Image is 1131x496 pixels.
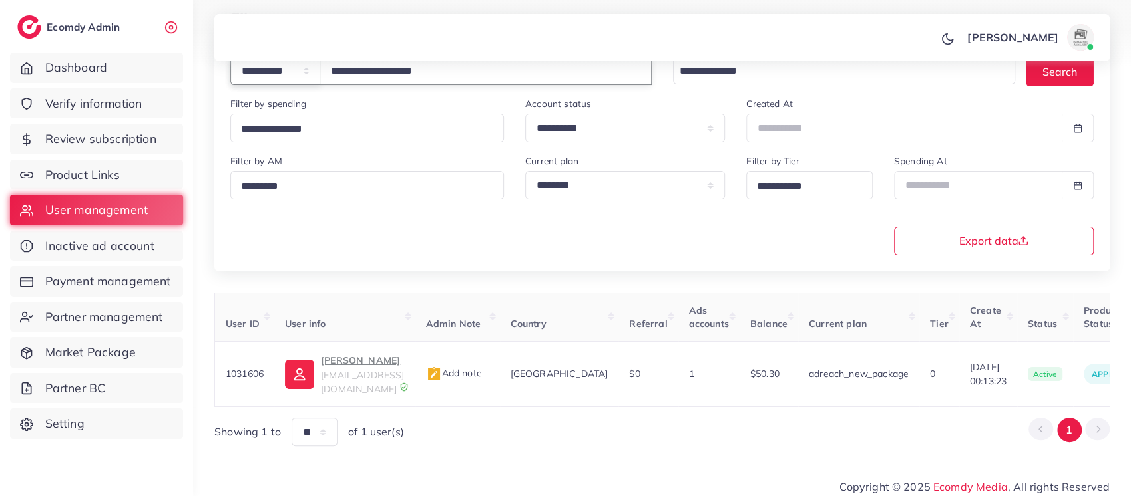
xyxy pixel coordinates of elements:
[214,424,281,439] span: Showing 1 to
[236,176,487,197] input: Search for option
[45,309,163,326] span: Partner management
[1028,318,1057,330] span: Status
[10,373,183,404] a: Partner BC
[675,61,999,82] input: Search for option
[809,318,867,330] span: Current plan
[511,368,608,380] span: [GEOGRAPHIC_DATA]
[809,368,909,380] span: adreach_new_package
[321,369,404,394] span: [EMAIL_ADDRESS][DOMAIN_NAME]
[1084,305,1119,330] span: Product Status
[226,368,264,380] span: 1031606
[230,171,504,199] div: Search for option
[746,97,793,110] label: Created At
[45,344,136,361] span: Market Package
[426,318,481,330] span: Admin Note
[629,318,667,330] span: Referral
[10,231,183,261] a: Inactive ad account
[689,368,694,380] span: 1
[45,380,106,397] span: Partner BC
[750,318,788,330] span: Balance
[629,368,640,380] span: $0
[689,305,729,330] span: Ads accounts
[426,367,482,379] span: Add note
[45,59,107,76] span: Dashboard
[236,119,487,140] input: Search for option
[399,382,409,392] img: 9CAL8B2pu8EFxCJHYAAAAldEVYdGRhdGU6Y3JlYXRlADIwMjItMTItMDlUMDQ6NTg6MzkrMDA6MDBXSlgLAAAAJXRFWHRkYXR...
[1067,24,1094,51] img: avatar
[1008,479,1110,495] span: , All rights Reserved
[1057,418,1082,442] button: Go to page 1
[230,114,504,142] div: Search for option
[839,479,1110,495] span: Copyright © 2025
[673,57,1016,84] div: Search for option
[746,154,799,168] label: Filter by Tier
[752,176,855,197] input: Search for option
[525,97,591,110] label: Account status
[894,154,947,168] label: Spending At
[10,337,183,368] a: Market Package
[10,124,183,154] a: Review subscription
[10,53,183,83] a: Dashboard
[894,227,1094,255] button: Export data
[226,318,260,330] span: User ID
[45,201,148,219] span: User management
[45,130,156,148] span: Review subscription
[10,160,183,190] a: Product Links
[1026,57,1094,86] button: Search
[525,154,578,168] label: Current plan
[321,352,404,368] p: [PERSON_NAME]
[348,424,404,439] span: of 1 user(s)
[10,408,183,439] a: Setting
[285,318,326,330] span: User info
[970,360,1007,388] span: [DATE] 00:13:23
[17,15,123,39] a: logoEcomdy Admin
[45,273,171,290] span: Payment management
[10,302,183,332] a: Partner management
[970,305,1001,330] span: Create At
[47,21,123,33] h2: Ecomdy Admin
[17,15,41,39] img: logo
[967,29,1058,45] p: [PERSON_NAME]
[746,171,873,199] div: Search for option
[426,366,442,382] img: admin_note.cdd0b510.svg
[45,237,154,255] span: Inactive ad account
[10,195,183,225] a: User management
[933,480,1008,493] a: Ecomdy Media
[45,415,85,432] span: Setting
[1028,418,1110,442] ul: Pagination
[285,360,314,389] img: ic-user-info.36bf1079.svg
[959,235,1028,246] span: Export data
[45,166,120,184] span: Product Links
[285,352,404,396] a: [PERSON_NAME][EMAIL_ADDRESS][DOMAIN_NAME]
[10,88,183,119] a: Verify information
[1028,367,1062,382] span: active
[930,318,949,330] span: Tier
[10,266,183,297] a: Payment management
[750,368,780,380] span: $50.30
[930,368,935,380] span: 0
[230,97,306,110] label: Filter by spending
[960,24,1099,51] a: [PERSON_NAME]avatar
[511,318,547,330] span: Country
[45,95,142,112] span: Verify information
[230,154,282,168] label: Filter by AM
